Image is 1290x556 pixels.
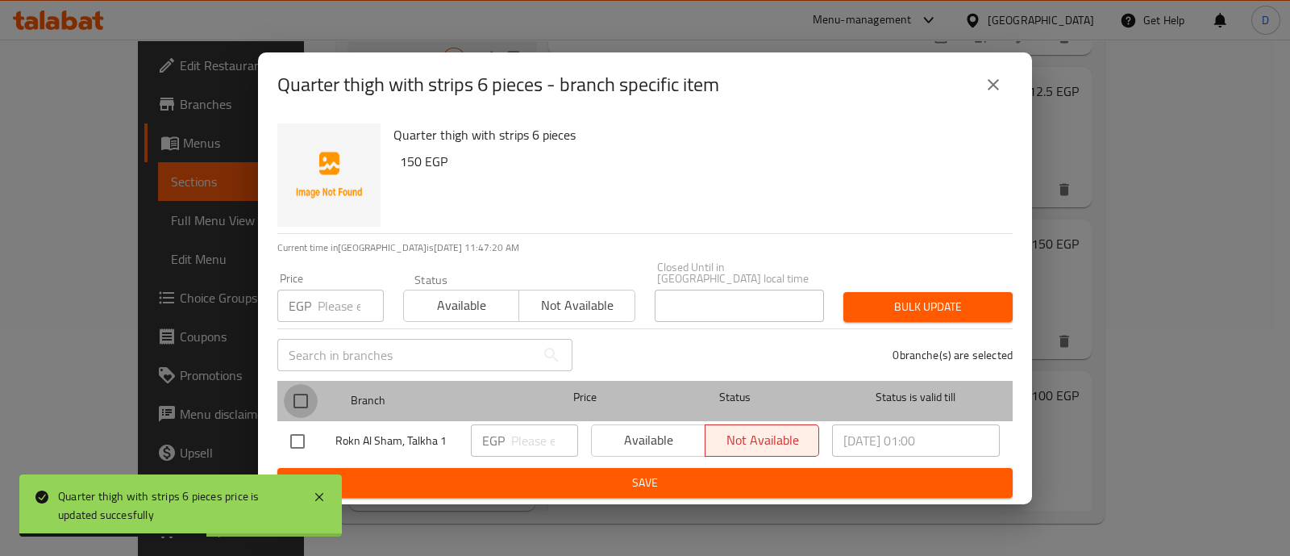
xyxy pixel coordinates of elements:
input: Please enter price [318,290,384,322]
span: Save [290,473,1000,493]
span: Branch [351,391,518,411]
button: close [974,65,1013,104]
span: Status is valid till [832,387,1000,408]
h2: Quarter thigh with strips 6 pieces - branch specific item [277,72,719,98]
span: Bulk update [856,297,1000,317]
span: Not available [526,294,628,317]
div: Quarter thigh with strips 6 pieces price is updated succesfully [58,487,297,524]
input: Search in branches [277,339,535,371]
button: Save [277,468,1013,498]
p: Current time in [GEOGRAPHIC_DATA] is [DATE] 11:47:20 AM [277,240,1013,255]
span: Available [410,294,513,317]
input: Please enter price [511,424,578,457]
span: Status [651,387,819,408]
h6: 150 EGP [400,150,1000,173]
h6: Quarter thigh with strips 6 pieces [393,123,1000,146]
button: Not available [518,290,635,322]
span: Rokn Al Sham, Talkha 1 [335,431,458,451]
p: EGP [289,296,311,316]
p: EGP [482,431,505,450]
p: 0 branche(s) are selected [893,347,1013,363]
img: Quarter thigh with strips 6 pieces [277,123,381,227]
button: Available [403,290,519,322]
button: Bulk update [843,292,1013,322]
span: Price [531,387,639,408]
